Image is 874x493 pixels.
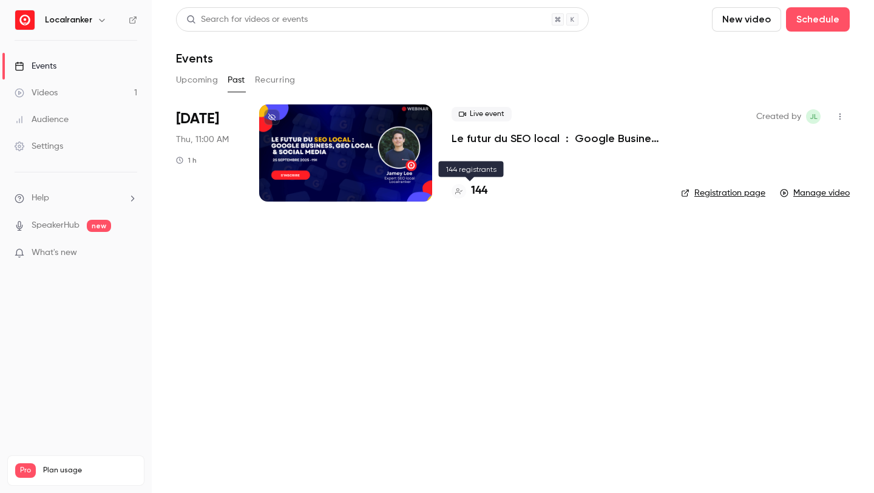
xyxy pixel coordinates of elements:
[176,109,219,129] span: [DATE]
[176,134,229,146] span: Thu, 11:00 AM
[452,183,487,199] a: 144
[15,87,58,99] div: Videos
[228,70,245,90] button: Past
[786,7,850,32] button: Schedule
[32,192,49,205] span: Help
[471,183,487,199] h4: 144
[681,187,765,199] a: Registration page
[176,70,218,90] button: Upcoming
[15,463,36,478] span: Pro
[712,7,781,32] button: New video
[780,187,850,199] a: Manage video
[43,466,137,475] span: Plan usage
[176,155,197,165] div: 1 h
[452,131,662,146] a: Le futur du SEO local : Google Business Profile, GEO & Social media
[186,13,308,26] div: Search for videos or events
[32,219,80,232] a: SpeakerHub
[15,140,63,152] div: Settings
[15,10,35,30] img: Localranker
[806,109,821,124] span: Jamey Lee
[756,109,801,124] span: Created by
[15,114,69,126] div: Audience
[45,14,92,26] h6: Localranker
[87,220,111,232] span: new
[15,60,56,72] div: Events
[176,51,213,66] h1: Events
[255,70,296,90] button: Recurring
[32,246,77,259] span: What's new
[15,192,137,205] li: help-dropdown-opener
[810,109,818,124] span: JL
[176,104,240,202] div: Sep 25 Thu, 11:00 AM (Europe/Paris)
[452,107,512,121] span: Live event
